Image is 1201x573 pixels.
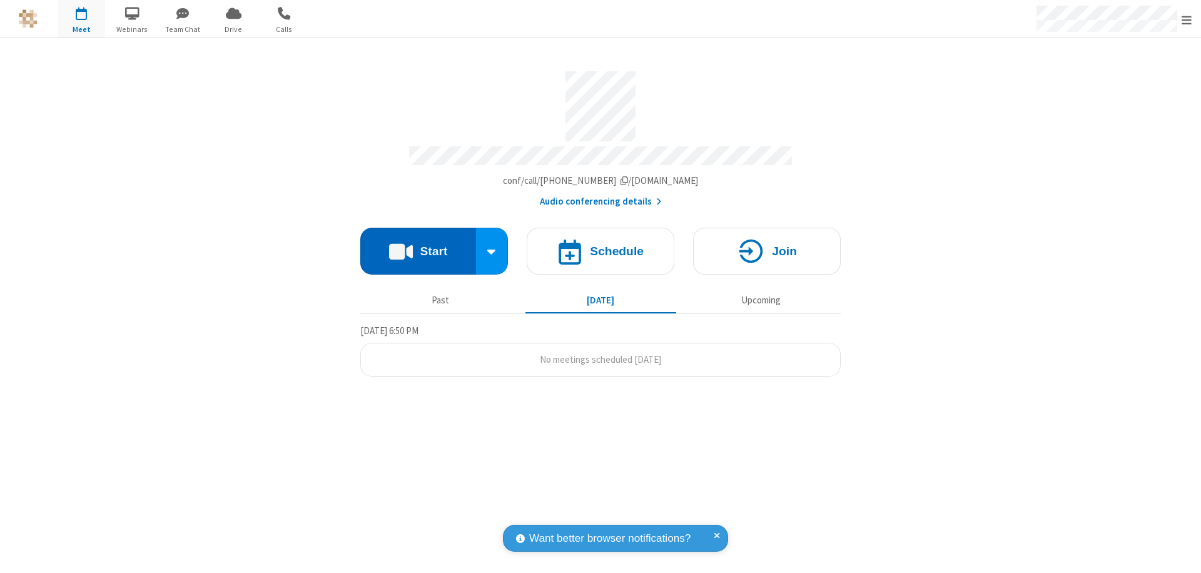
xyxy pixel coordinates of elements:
[210,24,257,35] span: Drive
[360,323,841,377] section: Today's Meetings
[540,353,661,365] span: No meetings scheduled [DATE]
[476,228,509,275] div: Start conference options
[261,24,308,35] span: Calls
[420,245,447,257] h4: Start
[58,24,105,35] span: Meet
[503,175,699,186] span: Copy my meeting room link
[19,9,38,28] img: QA Selenium DO NOT DELETE OR CHANGE
[360,62,841,209] section: Account details
[772,245,797,257] h4: Join
[686,288,836,312] button: Upcoming
[540,195,662,209] button: Audio conferencing details
[590,245,644,257] h4: Schedule
[360,325,418,337] span: [DATE] 6:50 PM
[527,228,674,275] button: Schedule
[109,24,156,35] span: Webinars
[525,288,676,312] button: [DATE]
[503,174,699,188] button: Copy my meeting room linkCopy my meeting room link
[693,228,841,275] button: Join
[360,228,476,275] button: Start
[529,530,691,547] span: Want better browser notifications?
[365,288,516,312] button: Past
[160,24,206,35] span: Team Chat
